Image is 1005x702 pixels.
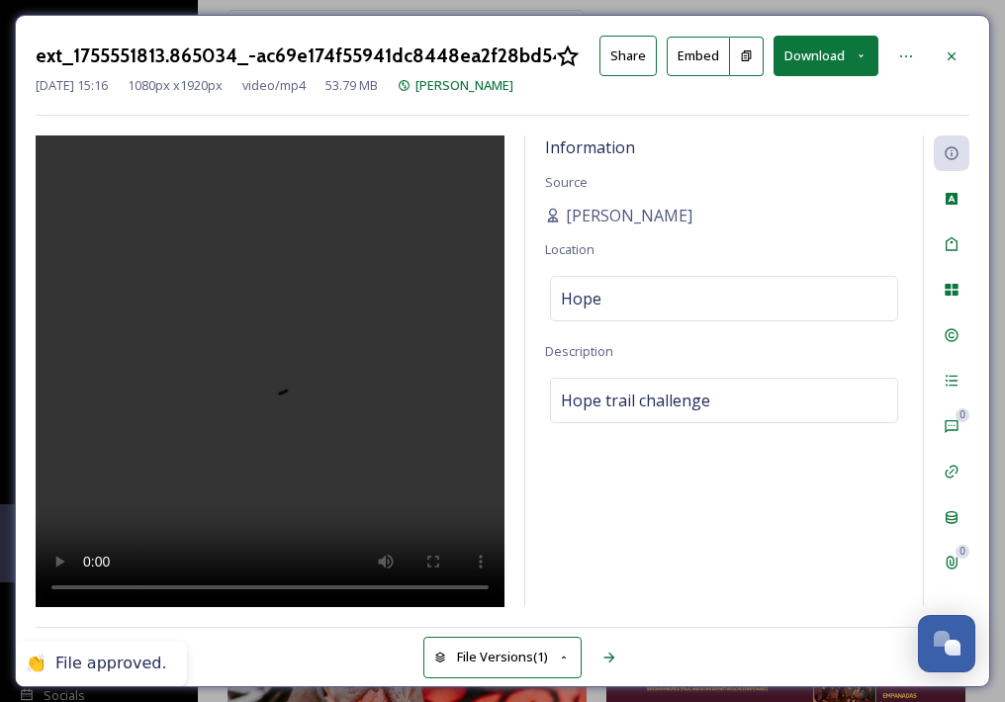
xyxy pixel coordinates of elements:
[918,615,975,672] button: Open Chat
[545,136,635,158] span: Information
[415,76,513,94] span: [PERSON_NAME]
[667,37,730,76] button: Embed
[36,42,556,70] h3: ext_1755551813.865034_-ac69e174f55941dc8448ea2f28bd5453.mp4
[325,76,378,95] span: 53.79 MB
[561,389,710,412] span: Hope trail challenge
[566,204,692,227] span: [PERSON_NAME]
[956,545,969,559] div: 0
[128,76,223,95] span: 1080 px x 1920 px
[26,654,46,674] div: 👏
[774,36,878,76] button: Download
[545,173,588,191] span: Source
[599,36,657,76] button: Share
[242,76,306,95] span: video/mp4
[545,240,594,258] span: Location
[561,287,601,310] span: Hope
[423,637,582,677] button: File Versions(1)
[55,654,167,674] div: File approved.
[956,408,969,422] div: 0
[545,342,613,360] span: Description
[36,76,108,95] span: [DATE] 15:16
